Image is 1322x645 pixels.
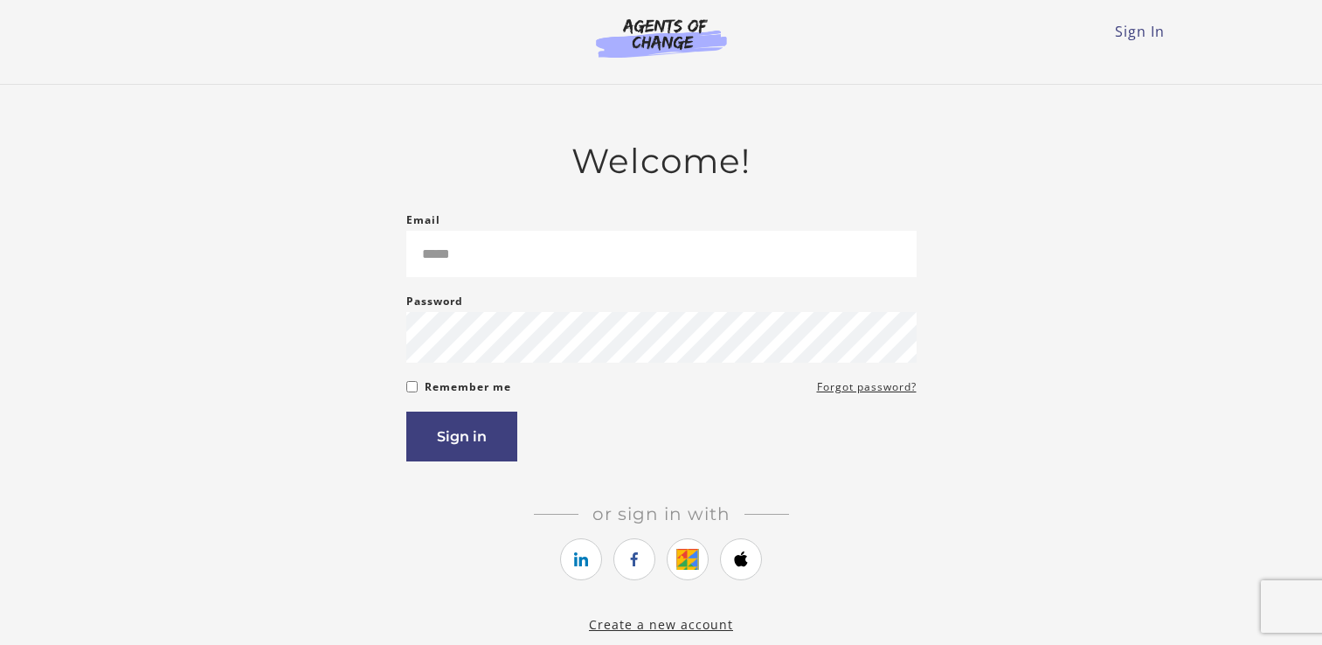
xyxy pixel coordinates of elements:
a: https://courses.thinkific.com/users/auth/apple?ss%5Breferral%5D=&ss%5Buser_return_to%5D=&ss%5Bvis... [720,538,762,580]
a: https://courses.thinkific.com/users/auth/google?ss%5Breferral%5D=&ss%5Buser_return_to%5D=&ss%5Bvi... [667,538,709,580]
a: Sign In [1115,22,1165,41]
label: Remember me [425,377,511,398]
a: Forgot password? [817,377,917,398]
h2: Welcome! [406,141,917,182]
span: Or sign in with [578,503,744,524]
button: Sign in [406,412,517,461]
label: Email [406,210,440,231]
label: Password [406,291,463,312]
img: Agents of Change Logo [578,17,745,58]
a: https://courses.thinkific.com/users/auth/linkedin?ss%5Breferral%5D=&ss%5Buser_return_to%5D=&ss%5B... [560,538,602,580]
a: Create a new account [589,616,733,633]
a: https://courses.thinkific.com/users/auth/facebook?ss%5Breferral%5D=&ss%5Buser_return_to%5D=&ss%5B... [613,538,655,580]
